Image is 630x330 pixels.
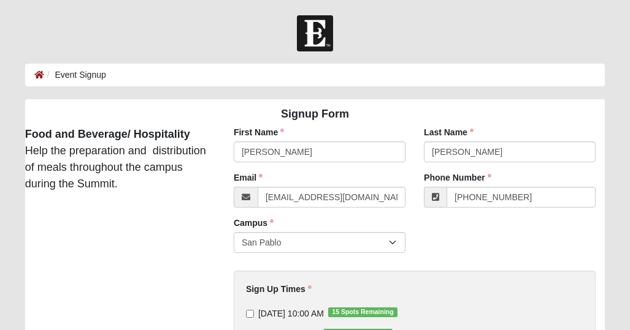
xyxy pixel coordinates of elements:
[258,309,324,318] span: [DATE] 10:00 AM
[44,69,106,81] li: Event Signup
[297,15,333,51] img: Church of Eleven22 Logo
[424,126,474,138] label: Last Name
[234,171,263,184] label: Email
[328,307,398,317] span: 15 Spots Remaining
[246,310,254,318] input: [DATE] 10:00 AM15 Spots Remaining
[246,283,312,295] label: Sign Up Times
[424,171,491,184] label: Phone Number
[25,108,605,121] h4: Signup Form
[25,128,190,140] strong: Food and Beverage/ Hospitality
[234,217,274,229] label: Campus
[16,126,215,192] div: Help the preparation and distribution of meals throughout the campus during the Summit.
[234,126,284,138] label: First Name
